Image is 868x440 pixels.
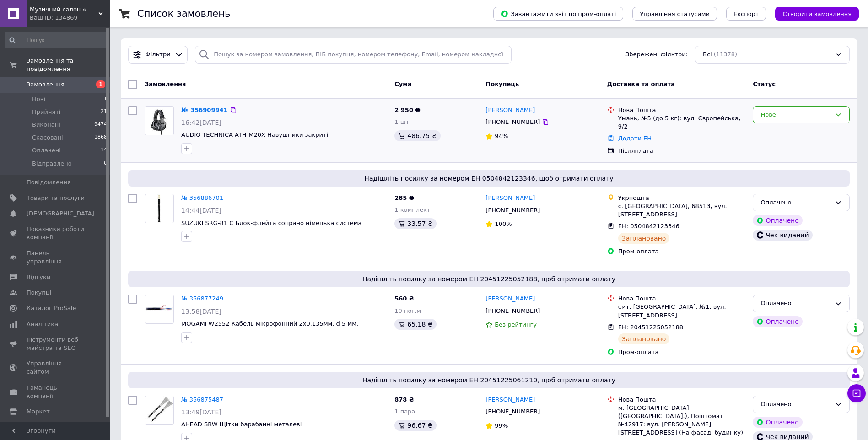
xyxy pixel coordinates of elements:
div: Оплачено [753,316,802,327]
span: [DEMOGRAPHIC_DATA] [27,209,94,218]
a: [PERSON_NAME] [485,396,535,404]
span: 878 ₴ [394,396,414,403]
span: Покупці [27,289,51,297]
button: Чат з покупцем [847,384,866,402]
span: 2 950 ₴ [394,107,420,113]
div: смт. [GEOGRAPHIC_DATA], №1: вул. [STREET_ADDRESS] [618,303,746,319]
span: 1 [104,95,107,103]
span: Повідомлення [27,178,71,187]
a: [PERSON_NAME] [485,194,535,203]
span: 1 комплект [394,206,430,213]
div: Заплановано [618,233,670,244]
span: ЕН: 20451225052188 [618,324,683,331]
div: Оплачено [753,215,802,226]
span: 100% [495,220,512,227]
div: [PHONE_NUMBER] [484,116,542,128]
span: Замовлення та повідомлення [27,57,110,73]
a: № 356877249 [181,295,223,302]
a: № 356909941 [181,107,228,113]
span: 9474 [94,121,107,129]
span: Музичний салон «Шлягер» [30,5,98,14]
button: Експорт [726,7,766,21]
a: AUDIO-TECHNICA ATH-M20X Навушники закриті [181,131,328,138]
span: Збережені фільтри: [625,50,688,59]
span: 10 пог.м [394,307,421,314]
span: Доставка та оплата [607,80,675,87]
a: Фото товару [145,295,174,324]
span: Управління сайтом [27,360,85,376]
span: Замовлення [145,80,186,87]
a: Фото товару [145,194,174,223]
span: Надішліть посилку за номером ЕН 20451225052188, щоб отримати оплату [132,274,846,284]
span: 99% [495,422,508,429]
div: Умань, №5 (до 5 кг): вул. Європейська, 9/2 [618,114,746,131]
span: Панель управління [27,249,85,266]
button: Завантажити звіт по пром-оплаті [493,7,623,21]
span: Всі [703,50,712,59]
span: Оплачені [32,146,61,155]
div: Оплачено [760,198,831,208]
div: 65.18 ₴ [394,319,436,330]
span: ЕН: 0504842123346 [618,223,679,230]
div: 33.57 ₴ [394,218,436,229]
div: Післяплата [618,147,746,155]
div: Оплачено [760,400,831,409]
span: Нові [32,95,45,103]
span: 1 пара [394,408,415,415]
span: Відправлено [32,160,72,168]
span: 16:42[DATE] [181,119,221,126]
button: Створити замовлення [775,7,859,21]
span: Скасовані [32,134,63,142]
span: 1 [96,80,105,88]
div: Нова Пошта [618,106,746,114]
img: Фото товару [145,107,173,135]
div: Пром-оплата [618,348,746,356]
input: Пошук за номером замовлення, ПІБ покупця, номером телефону, Email, номером накладної [195,46,512,64]
a: [PERSON_NAME] [485,106,535,115]
a: SUZUKI SRG-81 C Блок-флейта сопрано німецька система [181,220,362,226]
span: 1868 [94,134,107,142]
div: Нова Пошта [618,396,746,404]
a: Додати ЕН [618,135,652,142]
div: Чек виданий [753,230,812,241]
div: [PHONE_NUMBER] [484,305,542,317]
span: 14:44[DATE] [181,207,221,214]
div: 486.75 ₴ [394,130,440,141]
span: 14 [101,146,107,155]
span: Каталог ProSale [27,304,76,312]
span: Аналітика [27,320,58,328]
span: (11378) [714,51,738,58]
span: Статус [753,80,776,87]
a: MOGAMI W2552 Кабель мікрофонний 2х0,135мм, d 5 мм. [181,320,358,327]
span: Завантажити звіт по пром-оплаті [501,10,616,18]
span: Управління статусами [640,11,710,17]
div: м. [GEOGRAPHIC_DATA] ([GEOGRAPHIC_DATA].), Поштомат №42917: вул. [PERSON_NAME][STREET_ADDRESS] (Н... [618,404,746,437]
span: Фільтри [146,50,171,59]
span: 560 ₴ [394,295,414,302]
span: Показники роботи компанії [27,225,85,241]
span: Замовлення [27,80,65,89]
button: Управління статусами [632,7,717,21]
span: 94% [495,133,508,140]
h1: Список замовлень [137,8,230,19]
span: 21 [101,108,107,116]
a: Фото товару [145,106,174,135]
span: Покупець [485,80,519,87]
a: Створити замовлення [766,10,859,17]
span: Експорт [733,11,759,17]
div: Оплачено [753,417,802,428]
div: Заплановано [618,333,670,344]
span: Створити замовлення [782,11,852,17]
span: 13:58[DATE] [181,308,221,315]
input: Пошук [5,32,108,48]
div: Укрпошта [618,194,746,202]
span: Гаманець компанії [27,384,85,400]
img: Фото товару [145,396,173,424]
span: Виконані [32,121,60,129]
span: 0 [104,160,107,168]
div: 96.67 ₴ [394,420,436,431]
span: 285 ₴ [394,194,414,201]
